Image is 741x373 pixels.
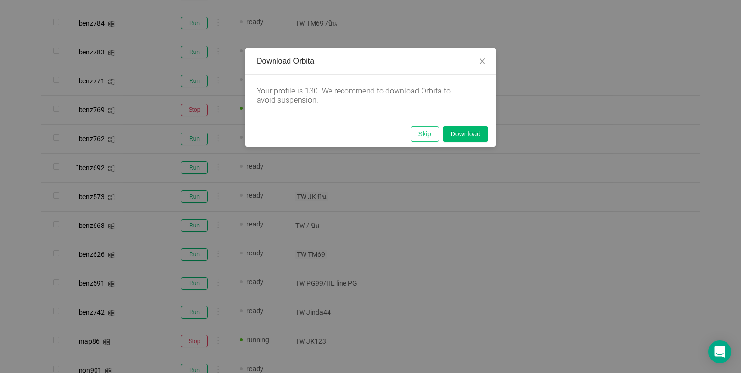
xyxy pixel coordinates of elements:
[257,56,484,67] div: Download Orbita
[443,126,488,142] button: Download
[708,340,731,363] div: Open Intercom Messenger
[257,86,469,105] div: Your profile is 130. We recommend to download Orbita to avoid suspension.
[411,126,439,142] button: Skip
[479,57,486,65] i: icon: close
[469,48,496,75] button: Close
